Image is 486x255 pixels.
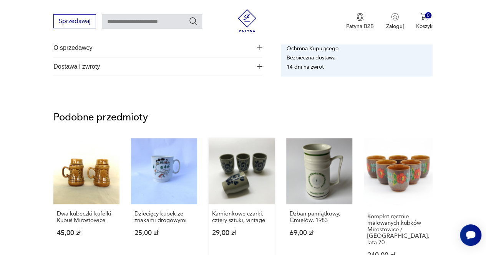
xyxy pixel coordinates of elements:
[134,210,194,223] p: Dziecięcy kubek ze znakami drogowymi
[416,13,433,30] button: 0Koszyk
[236,9,259,32] img: Patyna - sklep z meblami i dekoracjami vintage
[53,113,433,122] p: Podobne przedmioty
[416,23,433,30] p: Koszyk
[287,54,335,61] li: Bezpieczna dostawa
[346,13,374,30] a: Ikona medaluPatyna B2B
[53,57,262,76] button: Ikona plusaDostawa i zwroty
[386,13,404,30] button: Zaloguj
[212,210,271,223] p: Kamionkowe czarki, cztery sztuki, vintage
[57,229,116,236] p: 45,00 zł
[257,64,262,69] img: Ikona plusa
[189,16,198,26] button: Szukaj
[257,45,262,50] img: Ikona plusa
[346,13,374,30] button: Patyna B2B
[57,210,116,223] p: Dwa kubeczki kufelki Kubuś Mirostowice
[290,210,349,223] p: Dzban pamiątkowy, Ćmielów, 1983
[367,213,429,245] p: Komplet ręcznie malowanych kubków Mirostowice / [GEOGRAPHIC_DATA], lata 70.
[460,224,481,246] iframe: Smartsupp widget button
[53,19,96,25] a: Sprzedawaj
[287,44,338,52] li: Ochrona Kupującego
[53,14,96,28] button: Sprzedawaj
[356,13,364,21] img: Ikona medalu
[420,13,428,21] img: Ikona koszyka
[212,229,271,236] p: 29,00 zł
[290,229,349,236] p: 69,00 zł
[346,23,374,30] p: Patyna B2B
[53,38,252,57] span: O sprzedawcy
[386,23,404,30] p: Zaloguj
[53,57,252,76] span: Dostawa i zwroty
[53,38,262,57] button: Ikona plusaO sprzedawcy
[287,63,324,70] li: 14 dni na zwrot
[134,229,194,236] p: 25,00 zł
[425,12,431,19] div: 0
[391,13,399,21] img: Ikonka użytkownika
